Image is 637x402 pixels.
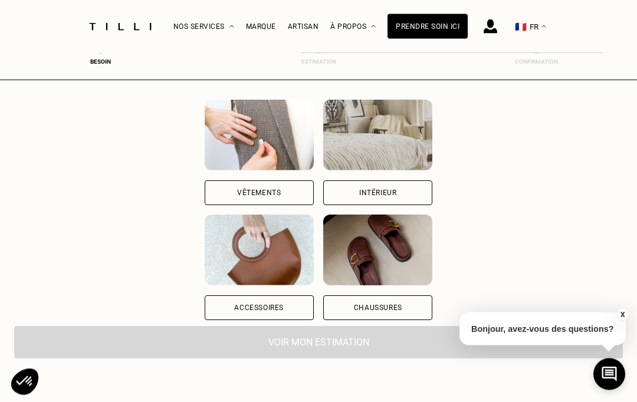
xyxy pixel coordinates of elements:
[234,305,284,312] div: Accessoires
[246,22,276,31] a: Marque
[371,25,376,28] img: Menu déroulant à propos
[388,14,468,39] a: Prendre soin ici
[205,100,314,171] img: Vêtements
[323,215,432,286] img: Chaussures
[85,23,156,31] img: Logo du service de couturière Tilli
[515,21,527,32] span: 🇫🇷
[77,58,124,65] div: Besoin
[295,58,342,65] div: Estimation
[509,1,552,53] button: 🇫🇷 FR
[229,25,234,28] img: Menu déroulant
[354,305,402,312] div: Chaussures
[237,190,281,197] div: Vêtements
[330,1,376,53] div: À propos
[323,100,432,171] img: Intérieur
[205,215,314,286] img: Accessoires
[616,308,628,321] button: X
[484,19,497,34] img: icône connexion
[459,312,626,345] p: Bonjour, avez-vous des questions?
[173,1,234,53] div: Nos services
[541,25,546,28] img: menu déroulant
[513,58,560,65] div: Confirmation
[359,190,396,197] div: Intérieur
[288,22,319,31] a: Artisan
